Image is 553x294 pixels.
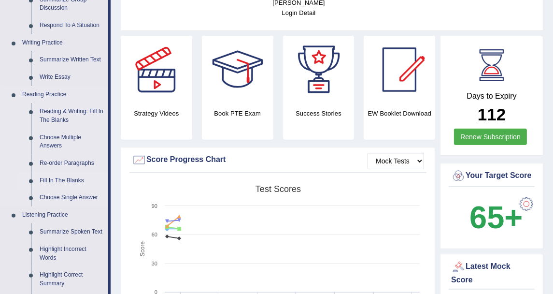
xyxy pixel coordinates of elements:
h4: Success Stories [283,108,354,118]
a: Highlight Correct Summary [35,266,108,292]
h4: EW Booklet Download [364,108,435,118]
a: Write Essay [35,69,108,86]
text: 30 [152,261,157,266]
tspan: Score [139,241,146,257]
a: Choose Multiple Answers [35,129,108,155]
a: Reading Practice [18,86,108,103]
h4: Days to Expiry [451,92,532,101]
text: 60 [152,232,157,237]
a: Fill In The Blanks [35,172,108,190]
tspan: Test scores [255,184,301,194]
a: Listening Practice [18,206,108,224]
a: Highlight Incorrect Words [35,241,108,266]
a: Summarize Spoken Text [35,223,108,241]
b: 112 [478,105,506,124]
b: 65+ [469,200,523,235]
div: Latest Mock Score [451,260,532,286]
a: Reading & Writing: Fill In The Blanks [35,103,108,129]
h4: Strategy Videos [121,108,192,118]
a: Renew Subscription [454,129,527,145]
a: Choose Single Answer [35,189,108,206]
h4: Book PTE Exam [202,108,273,118]
a: Writing Practice [18,34,108,52]
div: Score Progress Chart [132,153,424,167]
a: Re-order Paragraphs [35,155,108,172]
div: Your Target Score [451,169,532,183]
text: 90 [152,203,157,209]
a: Respond To A Situation [35,17,108,34]
a: Summarize Written Text [35,51,108,69]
